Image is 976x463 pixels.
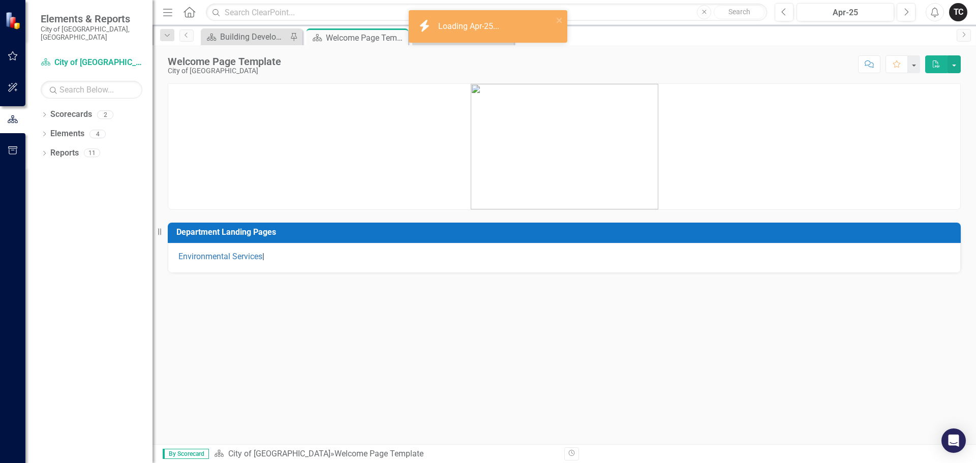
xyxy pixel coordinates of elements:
button: TC [949,3,967,21]
div: Welcome Page Template [334,449,423,458]
a: Elements [50,128,84,140]
input: Search ClearPoint... [206,4,767,21]
button: Apr-25 [797,3,894,21]
small: City of [GEOGRAPHIC_DATA], [GEOGRAPHIC_DATA] [41,25,142,42]
a: Building Development Services [203,30,287,43]
div: Loading Apr-25... [438,21,502,33]
input: Search Below... [41,81,142,99]
a: City of [GEOGRAPHIC_DATA] [41,57,142,69]
p: | [178,251,950,263]
span: By Scorecard [163,449,209,459]
div: Apr-25 [800,7,891,19]
img: ClearPoint Strategy [5,12,23,29]
div: Welcome Page Template [168,56,281,67]
div: 4 [89,130,106,138]
div: Building Development Services [220,30,287,43]
div: 11 [84,149,100,158]
span: Search [728,8,750,16]
a: City of [GEOGRAPHIC_DATA] [228,449,330,458]
button: Search [714,5,765,19]
div: 2 [97,110,113,119]
div: Open Intercom Messenger [941,428,966,453]
a: Scorecards [50,109,92,120]
h3: Department Landing Pages [176,228,956,237]
div: Welcome Page Template [326,32,406,44]
span: Elements & Reports [41,13,142,25]
div: » [214,448,557,460]
a: Environmental Services [178,252,262,261]
button: close [556,14,563,26]
div: City of [GEOGRAPHIC_DATA] [168,67,281,75]
a: Reports [50,147,79,159]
